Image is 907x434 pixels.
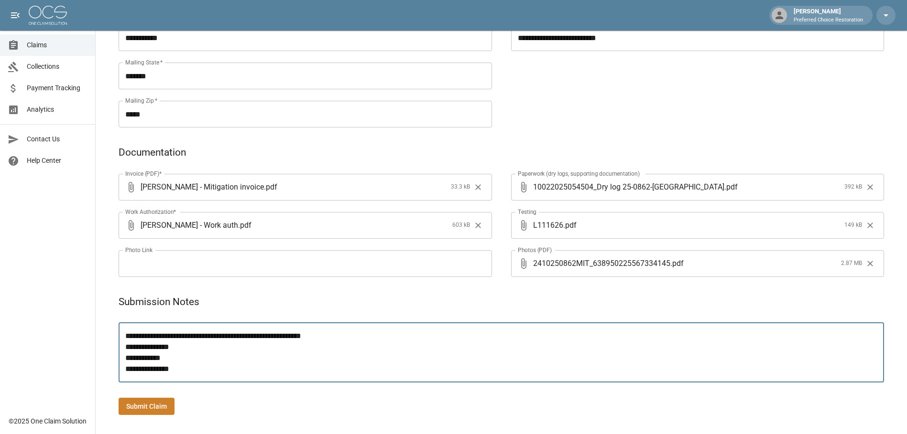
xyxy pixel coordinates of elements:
[563,220,577,231] span: . pdf
[841,259,862,268] span: 2.87 MB
[264,181,277,192] span: . pdf
[794,16,863,24] p: Preferred Choice Restoration
[9,416,87,426] div: © 2025 One Claim Solution
[844,182,862,192] span: 392 kB
[141,220,238,231] span: [PERSON_NAME] - Work auth
[518,169,640,178] label: Paperwork (dry logs, supporting documentation)
[533,220,563,231] span: L111626
[863,256,877,271] button: Clear
[518,208,536,216] label: Testing
[27,156,87,166] span: Help Center
[125,169,162,178] label: Invoice (PDF)*
[863,180,877,194] button: Clear
[471,180,485,194] button: Clear
[844,221,862,230] span: 149 kB
[125,96,158,105] label: Mailing Zip
[471,218,485,233] button: Clear
[518,246,552,254] label: Photos (PDF)
[27,105,87,115] span: Analytics
[125,246,153,254] label: Photo Link
[6,6,25,25] button: open drawer
[27,40,87,50] span: Claims
[141,181,264,192] span: [PERSON_NAME] - Mitigation invoice
[125,208,176,216] label: Work Authorization*
[27,134,87,144] span: Contact Us
[238,220,251,231] span: . pdf
[670,258,684,269] span: . pdf
[533,258,670,269] span: 2410250862MIT_638950225567334145
[451,182,470,192] span: 33.3 kB
[27,62,87,72] span: Collections
[724,181,738,192] span: . pdf
[533,181,724,192] span: 10022025054504_Dry log 25-0862-[GEOGRAPHIC_DATA]
[27,83,87,93] span: Payment Tracking
[29,6,67,25] img: ocs-logo-white-transparent.png
[452,221,470,230] span: 603 kB
[863,218,877,233] button: Clear
[125,58,163,66] label: Mailing State
[119,398,175,415] button: Submit Claim
[790,7,867,24] div: [PERSON_NAME]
